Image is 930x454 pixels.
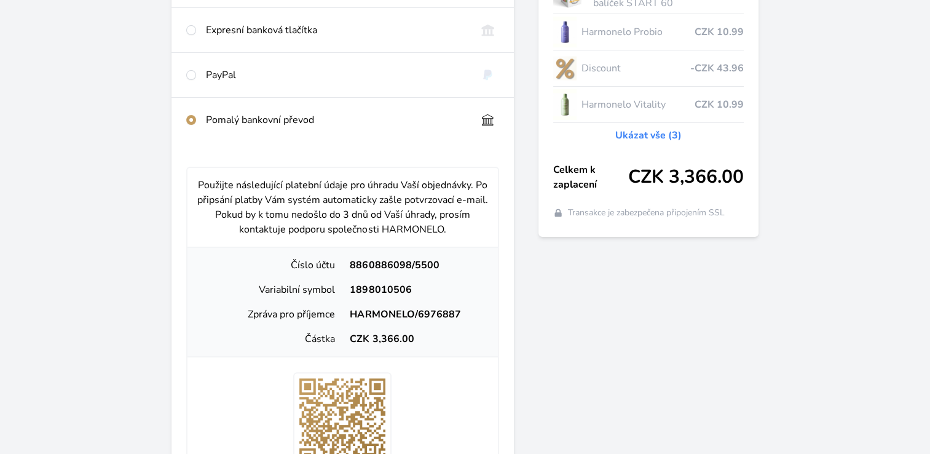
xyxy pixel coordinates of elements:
[476,23,499,38] img: onlineBanking_CZ.svg
[628,166,744,188] span: CZK 3,366.00
[342,258,488,273] div: 8860886098/5500
[690,61,744,76] span: -CZK 43.96
[695,25,744,39] span: CZK 10.99
[553,17,577,47] img: CLEAN_PROBIO_se_stinem_x-lo.jpg
[581,61,690,76] span: Discount
[568,207,725,219] span: Transakce je zabezpečena připojením SSL
[553,162,628,192] span: Celkem k zaplacení
[197,258,343,273] div: Číslo účtu
[206,68,467,82] div: PayPal
[342,282,488,297] div: 1898010506
[615,128,682,143] a: Ukázat vše (3)
[553,53,577,84] img: discount-lo.png
[206,113,467,127] div: Pomalý bankovní převod
[581,97,695,112] span: Harmonelo Vitality
[476,113,499,127] img: bankTransfer_IBAN.svg
[342,332,488,346] div: CZK 3,366.00
[197,178,488,237] p: Použijte následující platební údaje pro úhradu Vaší objednávky. Po připsání platby Vám systém aut...
[553,89,577,120] img: CLEAN_VITALITY_se_stinem_x-lo.jpg
[197,307,343,322] div: Zpráva pro příjemce
[695,97,744,112] span: CZK 10.99
[476,68,499,82] img: paypal.svg
[342,307,488,322] div: HARMONELO/6976887
[206,23,467,38] div: Expresní banková tlačítka
[581,25,695,39] span: Harmonelo Probio
[197,282,343,297] div: Variabilní symbol
[197,332,343,346] div: Částka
